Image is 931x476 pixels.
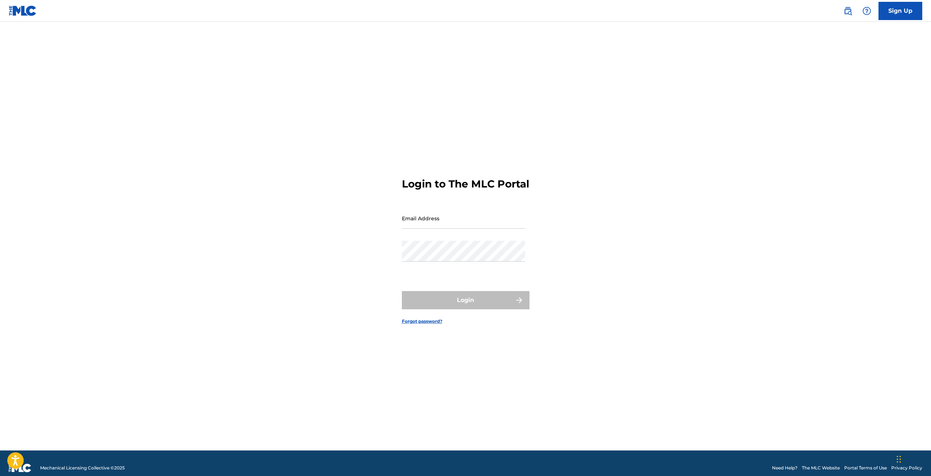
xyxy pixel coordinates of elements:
a: Sign Up [878,2,922,20]
a: Public Search [841,4,855,18]
iframe: Chat Widget [895,441,931,476]
img: help [862,7,871,15]
a: Forgot password? [402,318,442,325]
img: search [843,7,852,15]
a: Portal Terms of Use [844,465,887,471]
img: MLC Logo [9,5,37,16]
h3: Login to The MLC Portal [402,178,529,190]
a: Privacy Policy [891,465,922,471]
img: logo [9,464,31,472]
span: Mechanical Licensing Collective © 2025 [40,465,125,471]
div: Drag [897,448,901,470]
a: The MLC Website [802,465,840,471]
div: Help [860,4,874,18]
a: Need Help? [772,465,798,471]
